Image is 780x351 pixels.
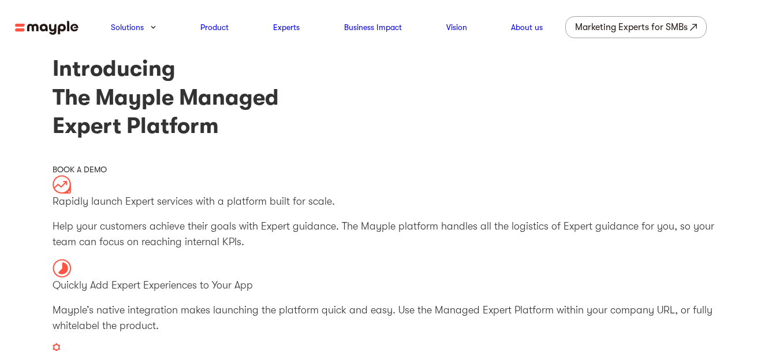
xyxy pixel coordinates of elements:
[111,20,144,34] a: Solutions
[565,16,707,38] a: Marketing Experts for SMBs
[53,194,728,209] p: Rapidly launch Expert services with a platform built for scale.
[53,302,728,334] p: Mayple’s native integration makes launching the platform quick and easy. Use the Managed Expert P...
[53,54,728,140] h1: Introducing The Mayple Managed Expert Platform
[151,25,156,29] img: arrow-down
[15,21,79,35] img: mayple-logo
[575,19,688,35] div: Marketing Experts for SMBs
[53,164,728,175] div: BOOK A DEMO
[273,20,300,34] a: Experts
[53,278,728,293] p: Quickly Add Expert Experiences to Your App
[344,20,402,34] a: Business Impact
[53,219,728,250] p: Help your customers achieve their goals with Expert guidance. The Mayple platform handles all the...
[200,20,229,34] a: Product
[446,20,467,34] a: Vision
[511,20,543,34] a: About us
